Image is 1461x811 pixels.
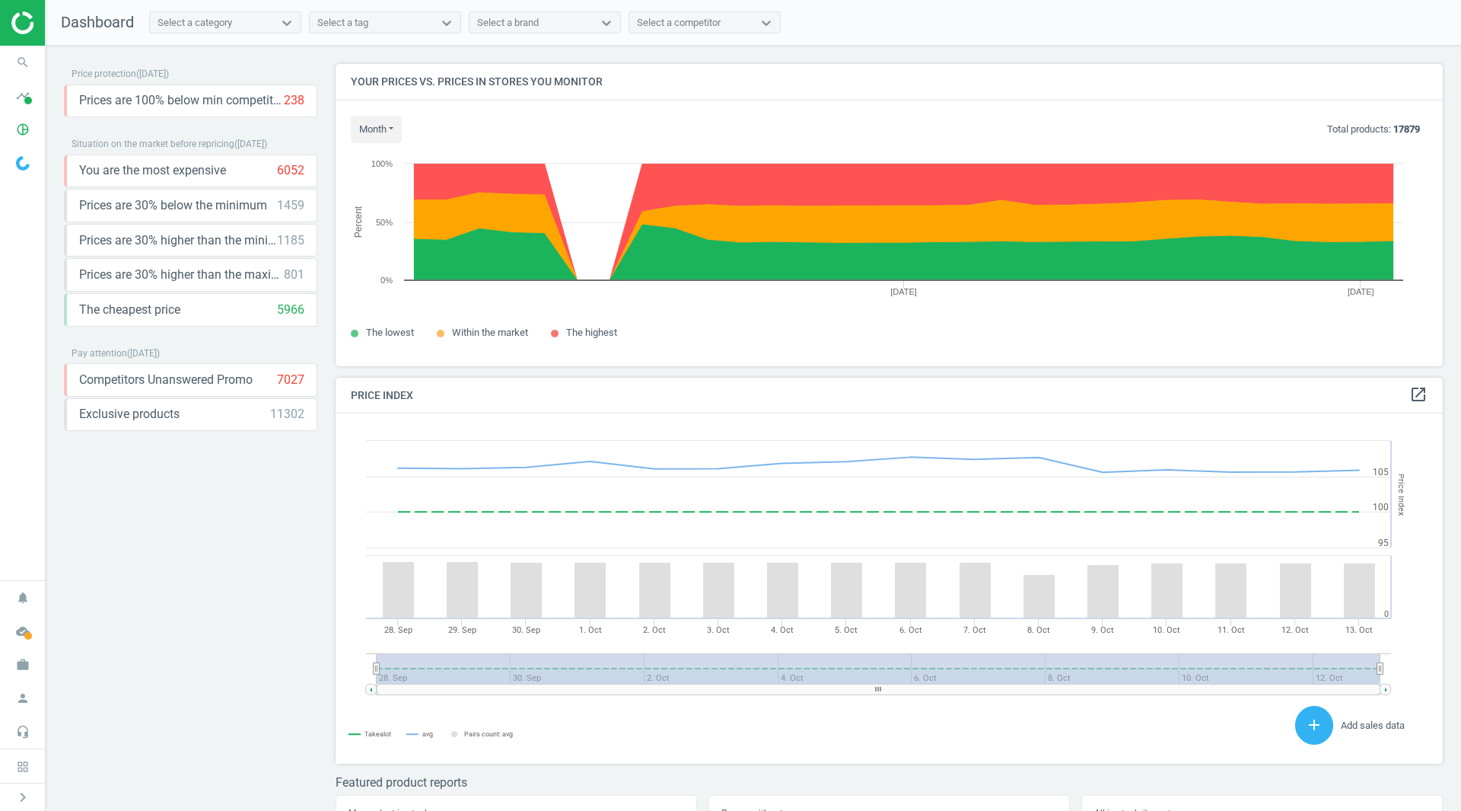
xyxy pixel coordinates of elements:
span: Prices are 30% higher than the minimum [79,232,277,249]
tspan: 10. Oct [1153,625,1180,635]
h4: Price Index [336,378,1443,413]
div: Select a competitor [637,16,721,30]
div: 1459 [277,197,304,214]
text: 100 [1373,502,1389,512]
i: work [8,650,37,679]
i: chevron_right [14,788,32,806]
span: You are the most expensive [79,162,226,179]
div: Select a category [158,16,232,30]
button: month [351,116,402,143]
h4: Your prices vs. prices in stores you monitor [336,64,1443,100]
span: Prices are 100% below min competitor [79,92,284,109]
span: Situation on the market before repricing [72,139,234,149]
span: Pay attention [72,348,127,359]
tspan: 13. Oct [1345,625,1373,635]
div: 238 [284,92,304,109]
button: chevron_right [4,787,42,807]
tspan: 6. Oct [899,625,922,635]
span: Price protection [72,69,136,79]
text: 105 [1373,467,1389,477]
span: ( [DATE] ) [127,348,160,359]
tspan: avg [422,730,433,738]
tspan: 7. Oct [963,625,986,635]
tspan: 9. Oct [1091,625,1114,635]
span: Competitors Unanswered Promo [79,372,253,388]
h3: Featured product reports [336,775,1443,790]
a: open_in_new [1409,385,1428,405]
div: Select a tag [317,16,368,30]
i: person [8,684,37,713]
i: cloud_done [8,617,37,646]
span: Add sales data [1341,720,1405,731]
tspan: 29. Sep [448,625,476,635]
tspan: Price Index [1396,474,1406,516]
i: timeline [8,81,37,110]
div: 1185 [277,232,304,249]
button: add [1295,706,1333,745]
img: wGWNvw8QSZomAAAAABJRU5ErkJggg== [16,156,30,171]
tspan: 4. Oct [771,625,794,635]
tspan: Percent [353,206,364,238]
text: 0 [1384,609,1389,619]
span: The lowest [366,327,414,338]
tspan: 28. Sep [384,625,412,635]
text: 100% [371,159,393,168]
span: ( [DATE] ) [234,139,267,149]
tspan: 8. Oct [1027,625,1050,635]
img: ajHJNr6hYgQAAAAASUVORK5CYII= [11,11,119,34]
i: headset_mic [8,717,37,746]
i: pie_chart_outlined [8,115,37,144]
tspan: Pairs count: avg [464,730,513,738]
text: 50% [376,218,393,227]
tspan: 3. Oct [707,625,730,635]
span: ( [DATE] ) [136,69,169,79]
tspan: 2. Oct [643,625,666,635]
div: Select a brand [477,16,539,30]
span: Dashboard [61,13,134,31]
span: The highest [566,327,617,338]
i: open_in_new [1409,385,1428,404]
span: Prices are 30% below the minimum [79,197,267,214]
tspan: Takealot [364,730,391,738]
tspan: [DATE] [1348,287,1374,296]
iframe: Intercom live chat [1398,759,1434,796]
b: 17879 [1393,123,1420,135]
span: Prices are 30% higher than the maximal [79,267,284,283]
span: Within the market [452,327,528,338]
p: Total products: [1327,123,1420,136]
div: 801 [284,267,304,283]
tspan: 30. Sep [512,625,540,635]
tspan: 5. Oct [835,625,858,635]
tspan: 12. Oct [1281,625,1309,635]
i: search [8,48,37,77]
tspan: 11. Oct [1217,625,1245,635]
text: 0% [380,276,393,285]
div: 11302 [270,406,304,423]
i: notifications [8,583,37,612]
tspan: 1. Oct [579,625,602,635]
div: 6052 [277,162,304,179]
text: 95 [1378,538,1389,548]
tspan: [DATE] [890,287,917,296]
div: 5966 [277,302,304,318]
div: 7027 [277,372,304,388]
span: Exclusive products [79,406,180,423]
i: add [1305,716,1323,734]
span: The cheapest price [79,302,180,318]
